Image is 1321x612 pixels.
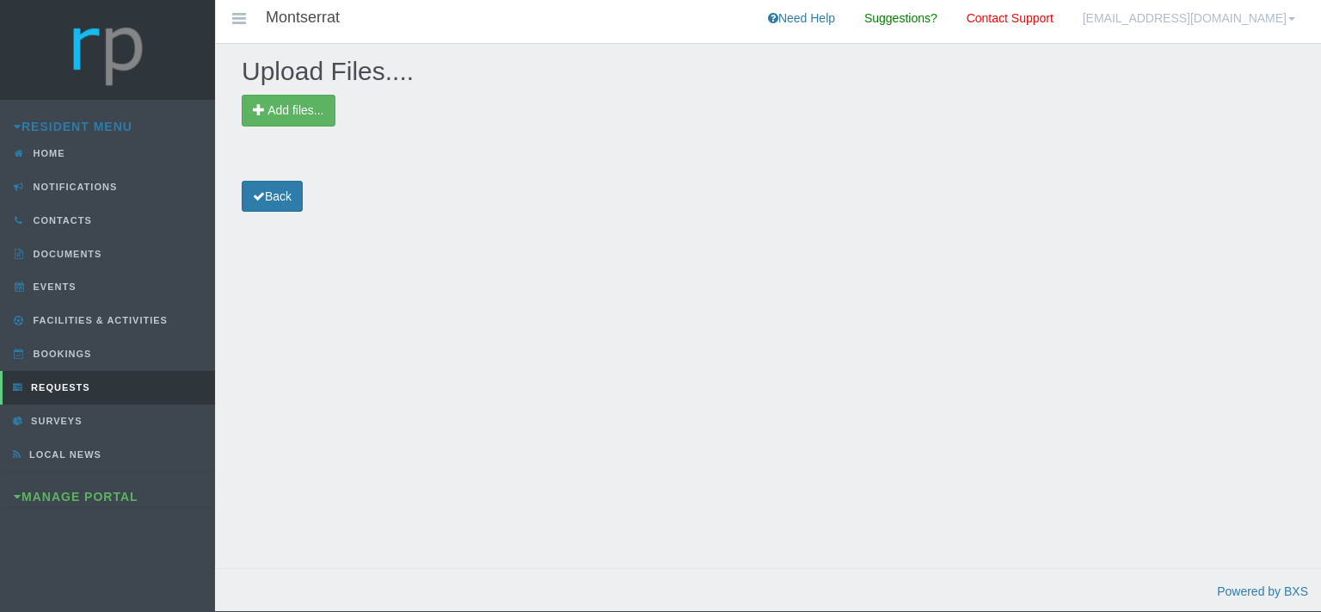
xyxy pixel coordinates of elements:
h2: Upload Files.... [242,57,1295,85]
span: Requests [27,382,90,393]
span: Surveys [27,416,82,426]
span: Bookings [29,349,92,359]
span: Facilities & Activities [29,315,168,325]
span: Home [29,148,65,158]
a: Manage Portal [14,490,138,504]
span: Notifications [29,182,118,192]
a: Resident Menu [14,120,132,133]
span: Add files... [267,103,323,117]
span: Documents [29,249,102,259]
a: Back [242,181,303,213]
a: Powered by BXS [1217,584,1308,598]
span: Events [29,281,77,292]
span: Contacts [29,215,92,226]
span: Local News [25,449,101,460]
h4: Montserrat [266,9,340,27]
